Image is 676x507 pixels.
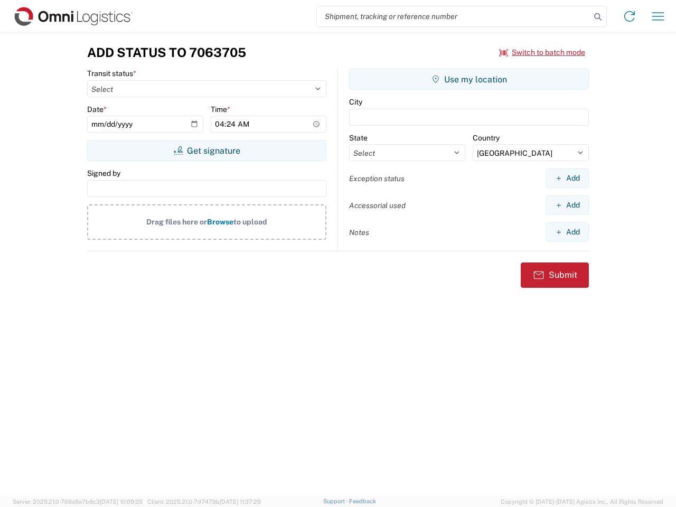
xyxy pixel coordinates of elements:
h3: Add Status to 7063705 [87,45,246,60]
label: Notes [349,228,369,237]
a: Feedback [349,498,376,504]
label: Signed by [87,168,120,178]
span: Server: 2025.21.0-769a9a7b8c3 [13,499,143,505]
span: Client: 2025.21.0-7d7479b [147,499,261,505]
label: Date [87,105,107,114]
span: [DATE] 11:37:29 [220,499,261,505]
label: Exception status [349,174,405,183]
label: Transit status [87,69,136,78]
span: Drag files here or [146,218,207,226]
span: to upload [233,218,267,226]
button: Add [546,195,589,215]
button: Get signature [87,140,326,161]
label: City [349,97,362,107]
button: Submit [521,262,589,288]
span: Copyright © [DATE]-[DATE] Agistix Inc., All Rights Reserved [501,497,663,506]
label: State [349,133,368,143]
label: Time [211,105,230,114]
label: Accessorial used [349,201,406,210]
button: Add [546,222,589,242]
button: Use my location [349,69,589,90]
span: [DATE] 10:09:35 [100,499,143,505]
input: Shipment, tracking or reference number [317,6,590,26]
button: Add [546,168,589,188]
button: Switch to batch mode [499,44,585,61]
span: Browse [207,218,233,226]
a: Support [323,498,350,504]
label: Country [473,133,500,143]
